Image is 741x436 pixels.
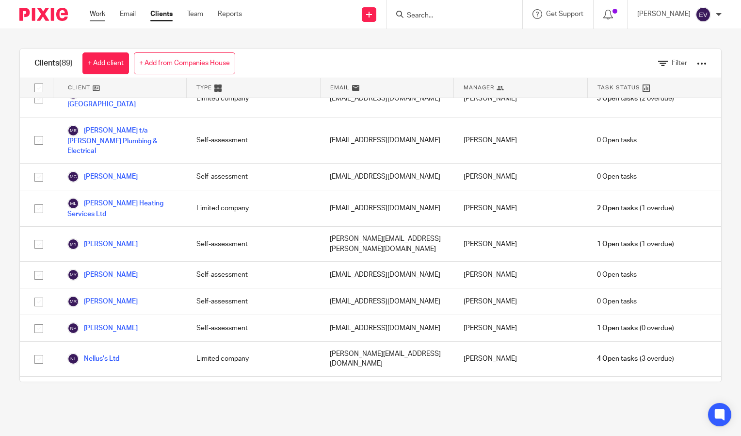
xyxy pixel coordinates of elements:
img: svg%3E [67,353,79,365]
a: [PERSON_NAME] [67,269,138,281]
div: [PERSON_NAME] [454,117,588,164]
span: 3 Open tasks [597,94,638,103]
div: [PERSON_NAME] [454,342,588,376]
div: [EMAIL_ADDRESS][DOMAIN_NAME] [320,190,454,226]
span: 1 Open tasks [597,323,638,333]
a: Reports [218,9,242,19]
div: Self-assessment [187,262,321,288]
div: [PERSON_NAME] [454,81,588,117]
h1: Clients [34,58,73,68]
span: Manager [464,84,494,92]
a: [PERSON_NAME] [67,322,138,334]
div: [EMAIL_ADDRESS][DOMAIN_NAME] [320,164,454,190]
div: Self-assessment [187,315,321,341]
div: Self-assessment [187,164,321,190]
div: [PERSON_NAME] [454,190,588,226]
a: Team [187,9,203,19]
div: Self-assessment [187,288,321,315]
div: [EMAIL_ADDRESS][DOMAIN_NAME] [320,377,454,413]
a: Email [120,9,136,19]
span: (0 overdue) [597,323,674,333]
img: svg%3E [67,171,79,183]
a: Nellus's Ltd [67,353,119,365]
span: 4 Open tasks [597,354,638,364]
div: Limited company [187,81,321,117]
span: 0 Open tasks [597,297,637,306]
div: [EMAIL_ADDRESS][DOMAIN_NAME] [320,262,454,288]
a: + Add client [82,52,129,74]
a: Work [90,9,105,19]
span: (3 overdue) [597,354,674,364]
a: [PERSON_NAME] [67,238,138,250]
span: Type [196,84,212,92]
input: Search [406,12,493,20]
p: [PERSON_NAME] [637,9,691,19]
div: [PERSON_NAME] [454,262,588,288]
img: svg%3E [67,296,79,307]
span: Email [330,84,350,92]
img: Pixie [19,8,68,21]
a: + Add from Companies House [134,52,235,74]
div: Self-assessment [187,227,321,261]
img: svg%3E [67,198,79,209]
div: [PERSON_NAME] [454,227,588,261]
span: Task Status [597,84,640,92]
a: [PERSON_NAME] t/a The [GEOGRAPHIC_DATA] [67,88,177,109]
span: 0 Open tasks [597,172,637,182]
div: Limited company [187,342,321,376]
span: (1 overdue) [597,203,674,213]
a: [PERSON_NAME] [67,296,138,307]
span: Filter [672,60,687,67]
a: Clients [150,9,173,19]
div: Self-assessment [187,377,321,413]
a: [PERSON_NAME] Heating Services Ltd [67,198,177,219]
span: (2 overdue) [597,94,674,103]
img: svg%3E [67,238,79,250]
a: [PERSON_NAME] [67,171,138,183]
img: svg%3E [67,269,79,281]
div: Limited company [187,190,321,226]
div: Self-assessment [187,117,321,164]
div: [PERSON_NAME] [454,315,588,341]
div: [PERSON_NAME][EMAIL_ADDRESS][PERSON_NAME][DOMAIN_NAME] [320,227,454,261]
span: (89) [59,59,73,67]
span: Get Support [546,11,583,17]
span: 2 Open tasks [597,203,638,213]
img: svg%3E [695,7,711,22]
span: 0 Open tasks [597,135,637,145]
img: svg%3E [67,322,79,334]
span: Client [68,84,90,92]
div: [EMAIL_ADDRESS][DOMAIN_NAME] [320,81,454,117]
span: (1 overdue) [597,239,674,249]
a: [PERSON_NAME] t/a [PERSON_NAME] Plumbing & Electrical [67,125,177,156]
img: svg%3E [67,125,79,136]
div: [PERSON_NAME][EMAIL_ADDRESS][DOMAIN_NAME] [320,342,454,376]
div: [EMAIL_ADDRESS][DOMAIN_NAME] [320,315,454,341]
div: [PERSON_NAME] [454,377,588,413]
span: 0 Open tasks [597,270,637,280]
input: Select all [30,79,48,97]
div: [EMAIL_ADDRESS][DOMAIN_NAME] [320,117,454,164]
div: [EMAIL_ADDRESS][DOMAIN_NAME] [320,288,454,315]
div: [PERSON_NAME] [454,288,588,315]
span: 1 Open tasks [597,239,638,249]
div: [PERSON_NAME] [454,164,588,190]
